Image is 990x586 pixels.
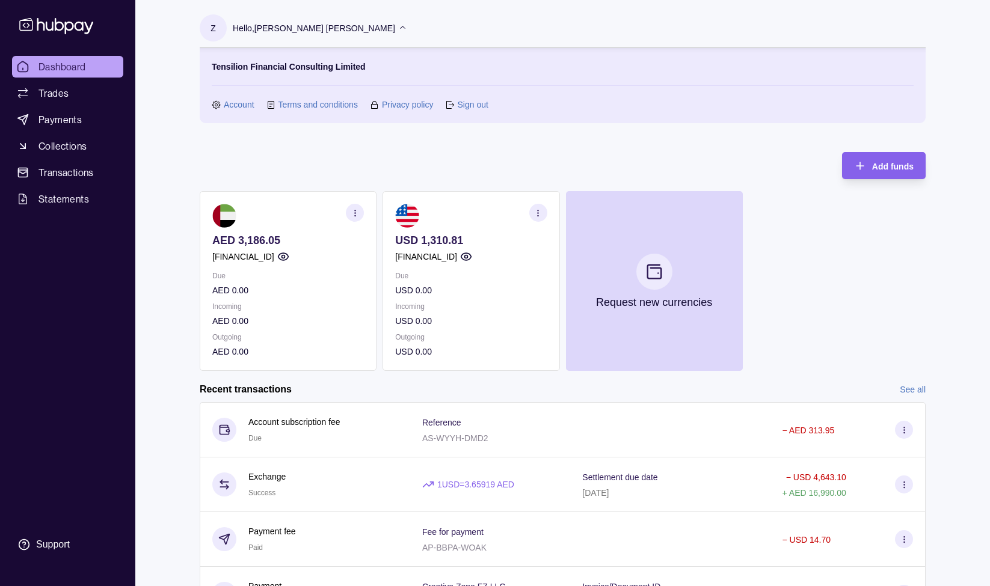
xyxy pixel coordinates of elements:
a: Collections [12,135,123,157]
span: Transactions [38,165,94,180]
p: Fee for payment [422,527,484,537]
a: Payments [12,109,123,130]
p: Account subscription fee [248,415,340,429]
a: Transactions [12,162,123,183]
p: Settlement due date [582,472,657,482]
a: Terms and conditions [278,98,358,111]
p: [FINANCIAL_ID] [395,250,457,263]
p: AED 0.00 [212,345,364,358]
p: Z [211,22,216,35]
p: AS-WYYH-DMD2 [422,433,488,443]
p: AED 0.00 [212,314,364,328]
p: − USD 4,643.10 [786,472,846,482]
p: Reference [422,418,461,427]
span: Due [248,434,262,442]
span: Statements [38,192,89,206]
p: Request new currencies [596,296,712,309]
p: Outgoing [395,331,547,344]
p: AED 0.00 [212,284,364,297]
p: AP-BBPA-WOAK [422,543,487,552]
p: USD 0.00 [395,284,547,297]
span: Paid [248,543,263,552]
button: Request new currencies [566,191,743,371]
a: See all [900,383,926,396]
p: 1 USD = 3.65919 AED [437,478,514,491]
p: − USD 14.70 [782,535,831,545]
p: USD 0.00 [395,314,547,328]
p: Outgoing [212,331,364,344]
a: Support [12,532,123,557]
span: Collections [38,139,87,153]
p: Tensilion Financial Consulting Limited [212,60,366,73]
span: Payments [38,112,82,127]
div: Support [36,538,70,551]
span: Add funds [872,162,914,171]
p: USD 1,310.81 [395,234,547,247]
a: Account [224,98,254,111]
a: Dashboard [12,56,123,78]
img: ae [212,204,236,228]
a: Sign out [457,98,488,111]
p: AED 3,186.05 [212,234,364,247]
h2: Recent transactions [200,383,292,396]
p: USD 0.00 [395,345,547,358]
p: Incoming [212,300,364,313]
p: Payment fee [248,525,296,538]
p: Due [395,269,547,282]
p: Due [212,269,364,282]
p: [FINANCIAL_ID] [212,250,274,263]
p: [DATE] [582,488,609,498]
button: Add funds [842,152,926,179]
p: Incoming [395,300,547,313]
p: Exchange [248,470,286,483]
p: + AED 16,990.00 [782,488,846,498]
p: − AED 313.95 [782,426,835,435]
span: Trades [38,86,69,100]
a: Privacy policy [382,98,434,111]
span: Dashboard [38,60,86,74]
span: Success [248,489,275,497]
p: Hello, [PERSON_NAME] [PERSON_NAME] [233,22,395,35]
a: Statements [12,188,123,210]
img: us [395,204,419,228]
a: Trades [12,82,123,104]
